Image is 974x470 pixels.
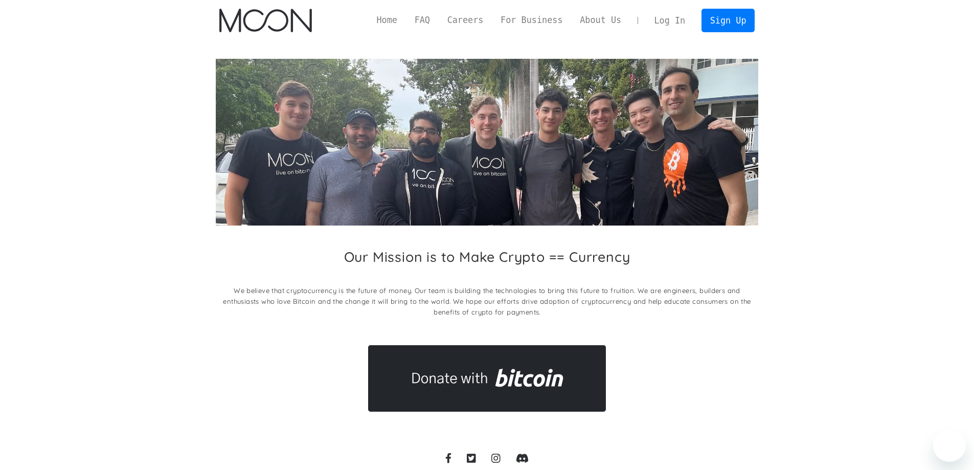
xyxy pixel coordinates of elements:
img: Moon Logo [219,9,312,32]
a: home [219,9,312,32]
h2: Our Mission is to Make Crypto == Currency [344,249,630,265]
a: Sign Up [701,9,755,32]
a: Home [368,14,406,27]
a: FAQ [406,14,439,27]
a: About Us [571,14,630,27]
a: For Business [492,14,571,27]
a: Careers [439,14,492,27]
a: Log In [646,9,694,32]
p: We believe that cryptocurrency is the future of money. Our team is building the technologies to b... [216,285,758,318]
iframe: Button to launch messaging window [933,429,966,462]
